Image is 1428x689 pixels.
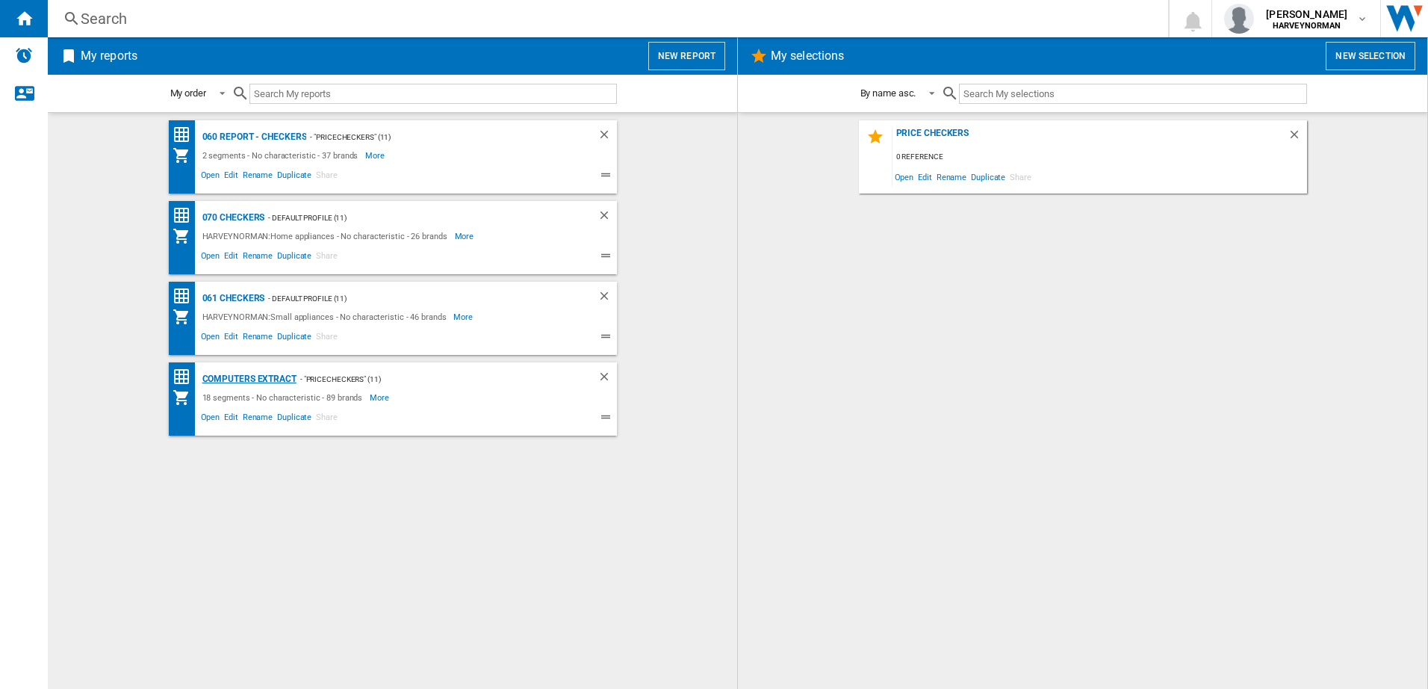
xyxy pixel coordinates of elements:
[892,167,916,187] span: Open
[264,289,567,308] div: - Default profile (11)
[240,168,275,186] span: Rename
[199,308,454,326] div: HARVEYNORMAN:Small appliances - No characteristic - 46 brands
[199,227,455,245] div: HARVEYNORMAN:Home appliances - No characteristic - 26 brands
[173,206,199,225] div: Price Matrix
[240,410,275,428] span: Rename
[173,368,199,386] div: Price Matrix
[264,208,567,227] div: - Default profile (11)
[370,389,391,407] span: More
[275,168,314,186] span: Duplicate
[78,42,140,70] h2: My reports
[199,370,297,389] div: Computers extract
[15,46,33,64] img: alerts-logo.svg
[1008,167,1034,187] span: Share
[314,330,340,347] span: Share
[1326,42,1415,70] button: New selection
[969,167,1008,187] span: Duplicate
[455,227,476,245] span: More
[597,128,617,146] div: Delete
[892,148,1307,167] div: 0 reference
[314,168,340,186] span: Share
[199,168,223,186] span: Open
[597,370,617,389] div: Delete
[199,389,370,407] div: 18 segments - No characteristic - 89 brands
[173,389,199,407] div: My Assortment
[860,87,916,99] div: By name asc.
[314,410,340,428] span: Share
[275,410,314,428] span: Duplicate
[222,168,240,186] span: Edit
[173,287,199,306] div: Price Matrix
[199,208,265,227] div: 070 Checkers
[365,146,387,164] span: More
[306,128,567,146] div: - "PriceCheckers" (11)
[768,42,847,70] h2: My selections
[222,410,240,428] span: Edit
[597,208,617,227] div: Delete
[199,410,223,428] span: Open
[222,330,240,347] span: Edit
[892,128,1288,148] div: Price Checkers
[934,167,969,187] span: Rename
[173,146,199,164] div: My Assortment
[275,249,314,267] span: Duplicate
[199,289,265,308] div: 061 Checkers
[1273,21,1341,31] b: HARVEYNORMAN
[240,330,275,347] span: Rename
[648,42,725,70] button: New report
[275,330,314,347] span: Duplicate
[1224,4,1254,34] img: profile.jpg
[199,146,366,164] div: 2 segments - No characteristic - 37 brands
[314,249,340,267] span: Share
[81,8,1129,29] div: Search
[199,128,307,146] div: 060 report - Checkers
[249,84,617,104] input: Search My reports
[222,249,240,267] span: Edit
[597,289,617,308] div: Delete
[173,308,199,326] div: My Assortment
[240,249,275,267] span: Rename
[173,126,199,144] div: Price Matrix
[959,84,1306,104] input: Search My selections
[199,330,223,347] span: Open
[1266,7,1347,22] span: [PERSON_NAME]
[1288,128,1307,148] div: Delete
[170,87,206,99] div: My order
[173,227,199,245] div: My Assortment
[297,370,568,389] div: - "PriceCheckers" (11)
[916,167,934,187] span: Edit
[453,308,475,326] span: More
[199,249,223,267] span: Open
